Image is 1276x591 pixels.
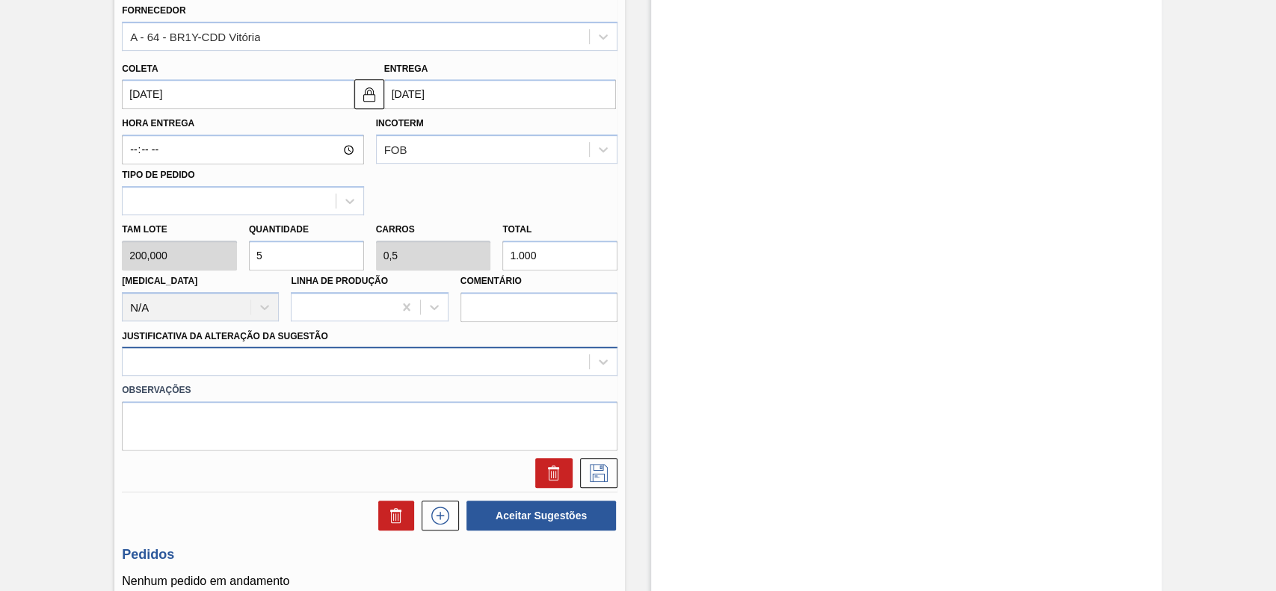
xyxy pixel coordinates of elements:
[122,331,328,341] label: Justificativa da Alteração da Sugestão
[466,501,616,530] button: Aceitar Sugestões
[130,30,260,43] div: A - 64 - BR1Y-CDD Vitória
[384,64,428,74] label: Entrega
[414,501,459,530] div: Nova sugestão
[291,276,388,286] label: Linha de Produção
[122,113,363,134] label: Hora Entrega
[502,224,531,235] label: Total
[122,547,617,563] h3: Pedidos
[376,224,415,235] label: Carros
[122,170,194,180] label: Tipo de pedido
[122,575,617,588] p: Nenhum pedido em andamento
[371,501,414,530] div: Excluir Sugestões
[528,458,573,488] div: Excluir Sugestão
[384,79,616,109] input: dd/mm/yyyy
[122,276,197,286] label: [MEDICAL_DATA]
[122,380,617,401] label: Observações
[122,64,158,74] label: Coleta
[460,270,617,292] label: Comentário
[122,79,354,109] input: dd/mm/yyyy
[376,118,424,129] label: Incoterm
[459,499,617,532] div: Aceitar Sugestões
[354,79,384,109] button: locked
[122,5,185,16] label: Fornecedor
[384,143,407,156] div: FOB
[249,224,309,235] label: Quantidade
[122,219,237,241] label: Tam lote
[360,85,378,103] img: locked
[573,458,617,488] div: Salvar Sugestão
